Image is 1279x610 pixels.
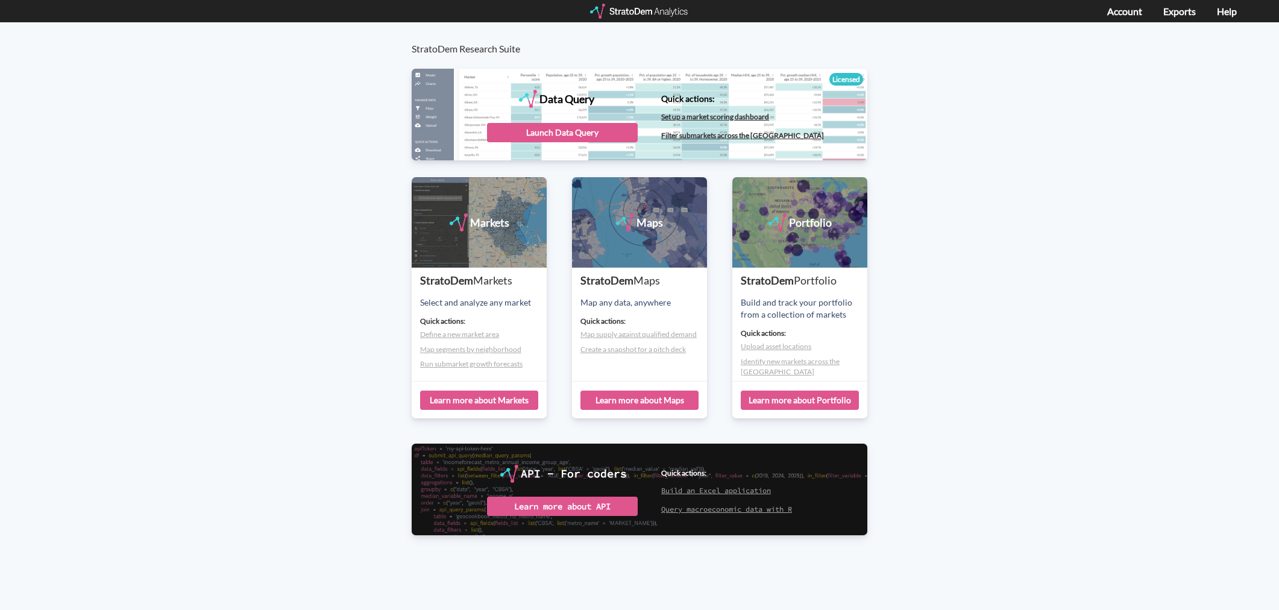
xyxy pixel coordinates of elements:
div: Learn more about Maps [580,391,699,410]
div: Select and analyze any market [420,297,547,309]
a: Query macroeconomic data with R [661,505,792,514]
div: Learn more about Markets [420,391,538,410]
div: StratoDem [420,273,547,289]
div: Licensed [829,73,863,86]
a: Create a snapshot for a pitch deck [580,345,686,354]
h4: Quick actions: [741,329,867,337]
a: Define a new market area [420,330,499,339]
a: Filter submarkets across the [GEOGRAPHIC_DATA] [661,131,824,140]
h4: Quick actions: [580,317,707,325]
a: Run submarket growth forecasts [420,359,523,368]
a: Help [1217,5,1237,17]
a: Map segments by neighborhood [420,345,521,354]
h4: Quick actions: [420,317,547,325]
a: Exports [1163,5,1196,17]
div: Build and track your portfolio from a collection of markets [741,297,867,321]
div: Maps [636,213,663,231]
h3: StratoDem Research Suite [412,22,880,54]
div: Map any data, anywhere [580,297,707,309]
span: Portfolio [794,274,837,287]
a: Identify new markets across the [GEOGRAPHIC_DATA] [741,357,840,376]
div: API - For coders [521,465,627,483]
h4: Quick actions: [661,469,792,477]
div: Markets [470,213,509,231]
div: Launch Data Query [487,123,638,142]
h4: Quick actions: [661,94,824,103]
span: Maps [633,274,660,287]
div: StratoDem [741,273,867,289]
div: Learn more about API [487,497,638,516]
a: Account [1107,5,1142,17]
div: Portfolio [789,213,832,231]
a: Upload asset locations [741,342,811,351]
div: Data Query [539,90,594,108]
span: Markets [473,274,512,287]
a: Build an Excel application [661,486,771,495]
div: StratoDem [580,273,707,289]
a: Set up a market scoring dashboard [661,112,769,121]
div: Learn more about Portfolio [741,391,859,410]
a: Map supply against qualified demand [580,330,697,339]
